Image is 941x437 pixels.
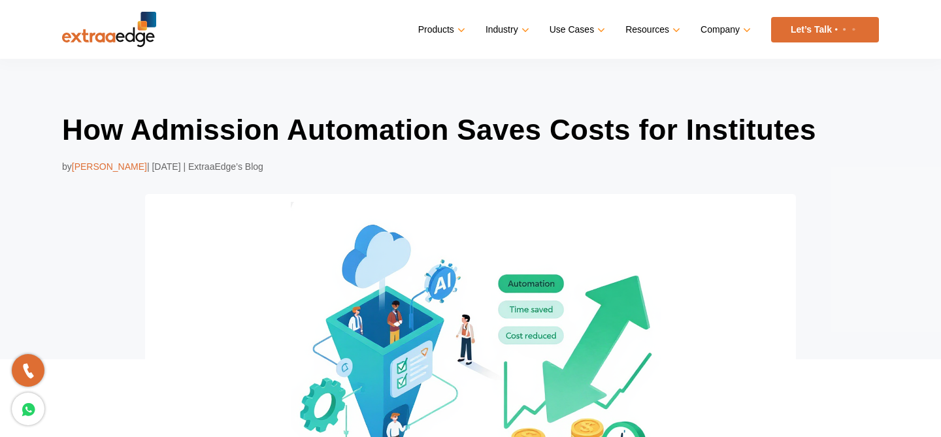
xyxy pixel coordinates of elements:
a: Products [418,20,463,39]
a: Industry [486,20,527,39]
a: Use Cases [550,20,603,39]
div: by | [DATE] | ExtraaEdge’s Blog [62,159,879,174]
a: Let’s Talk [771,17,879,42]
span: [PERSON_NAME] [72,161,147,172]
h1: How Admission Automation Saves Costs for Institutes [62,111,879,149]
a: Resources [625,20,678,39]
a: Company [701,20,748,39]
